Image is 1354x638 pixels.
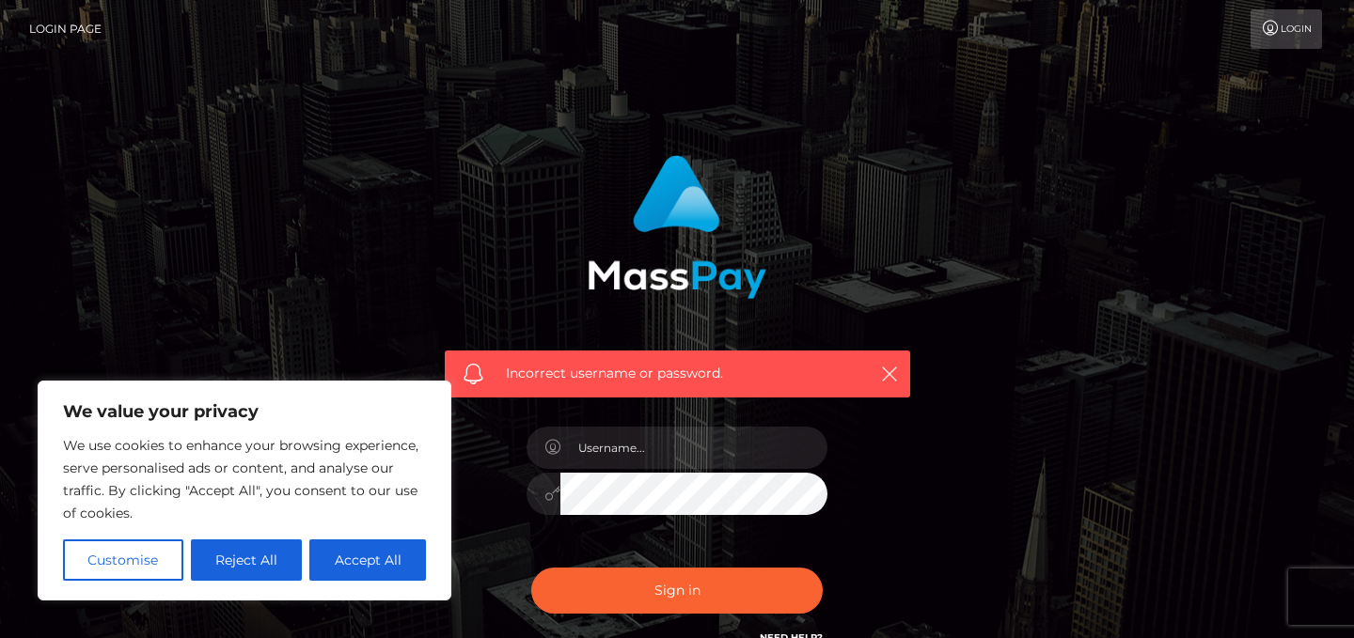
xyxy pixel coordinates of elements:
[191,539,303,581] button: Reject All
[588,155,766,299] img: MassPay Login
[506,364,849,383] span: Incorrect username or password.
[63,434,426,524] p: We use cookies to enhance your browsing experience, serve personalised ads or content, and analys...
[29,9,102,49] a: Login Page
[531,568,823,614] button: Sign in
[1251,9,1322,49] a: Login
[560,427,827,469] input: Username...
[63,400,426,423] p: We value your privacy
[38,381,451,600] div: We value your privacy
[63,539,183,581] button: Customise
[309,539,426,581] button: Accept All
